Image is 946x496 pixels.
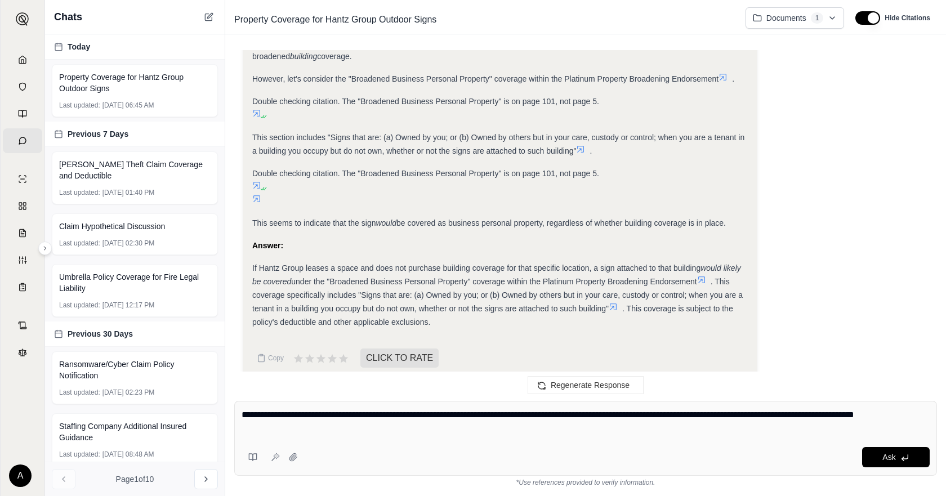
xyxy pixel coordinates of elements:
[291,277,697,286] span: under the "Broadened Business Personal Property" coverage within the Platinum Property Broadening...
[551,381,630,390] span: Regenerate Response
[252,277,743,313] span: . This coverage specifically includes "Signs that are: (a) Owned by you; or (b) Owned by others b...
[252,263,741,286] em: would likely be covered
[68,328,133,339] span: Previous 30 Days
[3,340,42,365] a: Legal Search Engine
[230,11,441,29] span: Property Coverage for Hantz Group Outdoor Signs
[3,313,42,338] a: Contract Analysis
[68,41,90,52] span: Today
[746,7,845,29] button: Documents1
[102,188,154,197] span: [DATE] 01:40 PM
[376,218,396,227] em: would
[766,12,806,24] span: Documents
[3,167,42,191] a: Single Policy
[3,248,42,272] a: Custom Report
[396,218,726,227] span: be covered as business personal property, regardless of whether building coverage is in place.
[68,128,128,140] span: Previous 7 Days
[59,271,211,294] span: Umbrella Policy Coverage for Fire Legal Liability
[9,464,32,487] div: A
[882,453,895,462] span: Ask
[528,376,644,394] button: Regenerate Response
[102,301,154,310] span: [DATE] 12:17 PM
[102,450,154,459] span: [DATE] 08:48 AM
[590,146,592,155] span: .
[16,12,29,26] img: Expand sidebar
[116,473,154,485] span: Page 1 of 10
[3,221,42,245] a: Claim Coverage
[317,52,351,61] span: coverage.
[252,25,732,61] span: purchased building coverage for the leased location, and the Platinum Property Broadening Endorse...
[268,354,284,363] span: Copy
[811,12,824,24] span: 1
[252,133,744,155] span: This section includes "Signs that are: (a) Owned by you; or (b) Owned by others but in your care,...
[885,14,930,23] span: Hide Citations
[59,388,100,397] span: Last updated:
[59,221,165,232] span: Claim Hypothetical Discussion
[59,188,100,197] span: Last updated:
[202,10,216,24] button: New Chat
[234,476,937,487] div: *Use references provided to verify information.
[732,74,734,83] span: .
[252,74,719,83] span: However, let's consider the "Broadened Business Personal Property" coverage within the Platinum P...
[38,242,52,255] button: Expand sidebar
[290,52,317,61] em: building
[252,169,599,178] span: Double checking citation. The "Broadened Business Personal Property" is on page 101, not page 5.
[862,447,930,467] button: Ask
[3,194,42,218] a: Policy Comparisons
[59,359,211,381] span: Ransomware/Cyber Claim Policy Notification
[3,101,42,126] a: Prompt Library
[59,101,100,110] span: Last updated:
[3,74,42,99] a: Documents Vault
[252,263,700,272] span: If Hantz Group leases a space and does not purchase building coverage for that specific location,...
[3,47,42,72] a: Home
[59,239,100,248] span: Last updated:
[59,159,211,181] span: [PERSON_NAME] Theft Claim Coverage and Deductible
[102,239,154,248] span: [DATE] 02:30 PM
[252,218,376,227] span: This seems to indicate that the sign
[59,421,211,443] span: Staffing Company Additional Insured Guidance
[252,347,288,369] button: Copy
[102,101,154,110] span: [DATE] 06:45 AM
[59,72,211,94] span: Property Coverage for Hantz Group Outdoor Signs
[11,8,34,30] button: Expand sidebar
[360,348,439,368] span: CLICK TO RATE
[3,275,42,300] a: Coverage Table
[59,450,100,459] span: Last updated:
[3,128,42,153] a: Chat
[252,241,283,250] strong: Answer:
[102,388,154,397] span: [DATE] 02:23 PM
[54,9,82,25] span: Chats
[252,304,733,327] span: . This coverage is subject to the policy's deductible and other applicable exclusions.
[252,97,599,106] span: Double checking citation. The "Broadened Business Personal Property" is on page 101, not page 5.
[230,11,737,29] div: Edit Title
[59,301,100,310] span: Last updated:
